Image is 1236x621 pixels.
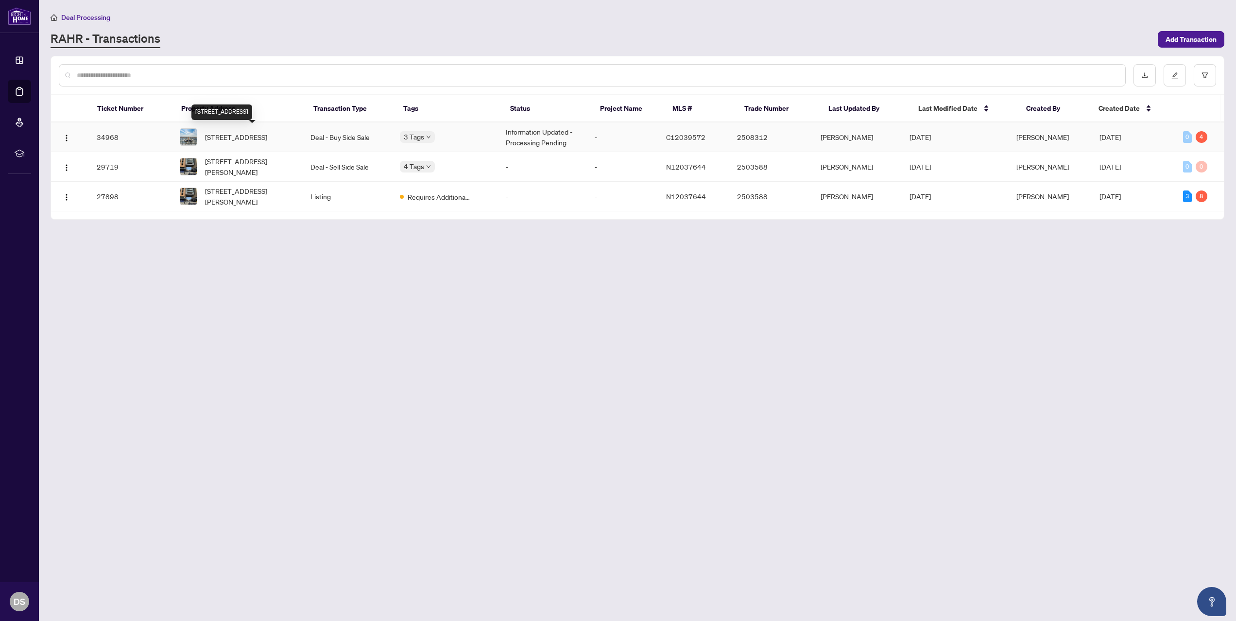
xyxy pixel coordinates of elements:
[1016,192,1069,201] span: [PERSON_NAME]
[395,95,502,122] th: Tags
[1171,72,1178,79] span: edit
[1164,64,1186,86] button: edit
[729,182,812,211] td: 2503588
[89,182,172,211] td: 27898
[502,95,592,122] th: Status
[666,192,706,201] span: N12037644
[1196,190,1207,202] div: 8
[63,134,70,142] img: Logo
[1196,131,1207,143] div: 4
[1016,133,1069,141] span: [PERSON_NAME]
[1133,64,1156,86] button: download
[910,133,931,141] span: [DATE]
[180,188,197,205] img: thumbnail-img
[205,186,295,207] span: [STREET_ADDRESS][PERSON_NAME]
[205,156,295,177] span: [STREET_ADDRESS][PERSON_NAME]
[1099,133,1121,141] span: [DATE]
[587,152,658,182] td: -
[498,122,587,152] td: Information Updated - Processing Pending
[1202,72,1208,79] span: filter
[1099,162,1121,171] span: [DATE]
[59,159,74,174] button: Logo
[587,122,658,152] td: -
[426,135,431,139] span: down
[306,95,395,122] th: Transaction Type
[408,191,471,202] span: Requires Additional Docs
[1196,161,1207,172] div: 0
[592,95,664,122] th: Project Name
[666,133,705,141] span: C12039572
[173,95,306,122] th: Property Address
[910,162,931,171] span: [DATE]
[498,152,587,182] td: -
[813,152,902,182] td: [PERSON_NAME]
[8,7,31,25] img: logo
[303,152,392,182] td: Deal - Sell Side Sale
[813,182,902,211] td: [PERSON_NAME]
[59,129,74,145] button: Logo
[821,95,910,122] th: Last Updated By
[303,122,392,152] td: Deal - Buy Side Sale
[191,104,252,120] div: [STREET_ADDRESS]
[1197,587,1226,616] button: Open asap
[51,31,160,48] a: RAHR - Transactions
[89,152,172,182] td: 29719
[665,95,737,122] th: MLS #
[813,122,902,152] td: [PERSON_NAME]
[51,14,57,21] span: home
[1099,192,1121,201] span: [DATE]
[1194,64,1216,86] button: filter
[1016,162,1069,171] span: [PERSON_NAME]
[1183,131,1192,143] div: 0
[180,158,197,175] img: thumbnail-img
[426,164,431,169] span: down
[59,189,74,204] button: Logo
[1158,31,1224,48] button: Add Transaction
[729,152,812,182] td: 2503588
[1018,95,1090,122] th: Created By
[1099,103,1140,114] span: Created Date
[729,122,812,152] td: 2508312
[303,182,392,211] td: Listing
[1141,72,1148,79] span: download
[63,193,70,201] img: Logo
[498,182,587,211] td: -
[666,162,706,171] span: N12037644
[61,13,110,22] span: Deal Processing
[63,164,70,172] img: Logo
[205,132,267,142] span: [STREET_ADDRESS]
[918,103,978,114] span: Last Modified Date
[1091,95,1175,122] th: Created Date
[1183,190,1192,202] div: 3
[89,95,173,122] th: Ticket Number
[910,192,931,201] span: [DATE]
[180,129,197,145] img: thumbnail-img
[587,182,658,211] td: -
[404,161,424,172] span: 4 Tags
[1166,32,1217,47] span: Add Transaction
[737,95,821,122] th: Trade Number
[89,122,172,152] td: 34968
[1183,161,1192,172] div: 0
[14,595,25,608] span: DS
[910,95,1018,122] th: Last Modified Date
[404,131,424,142] span: 3 Tags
